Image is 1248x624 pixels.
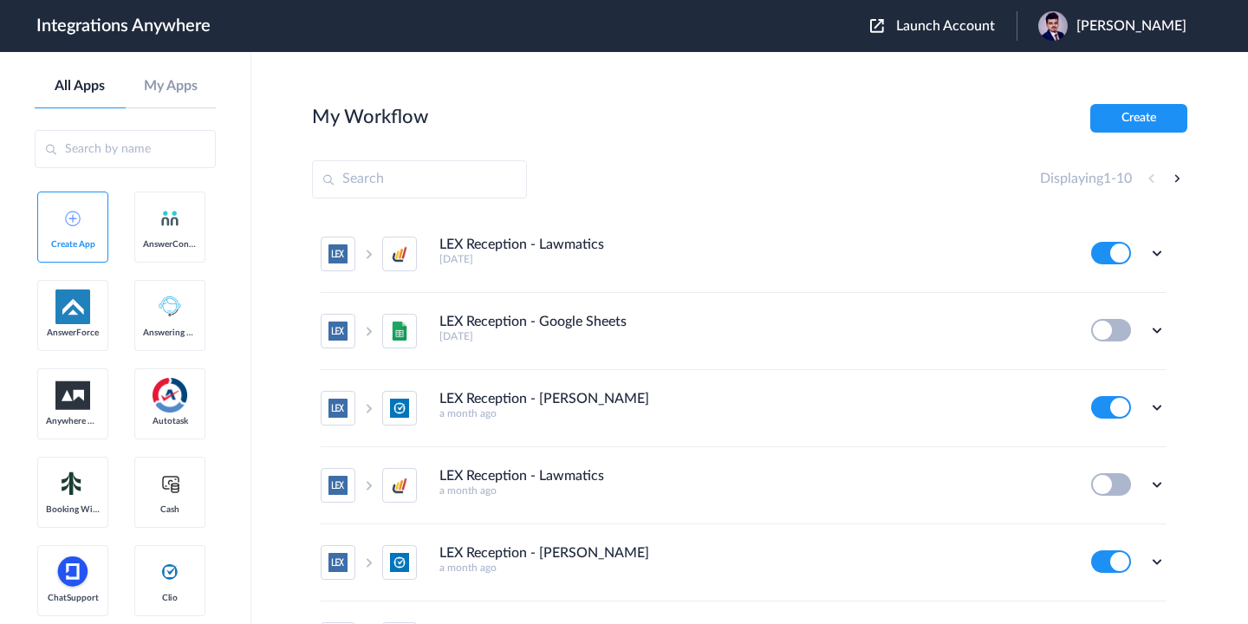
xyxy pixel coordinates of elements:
span: 1 [1103,172,1111,185]
h2: My Workflow [312,106,428,128]
span: AnswerConnect [143,239,197,250]
h5: a month ago [439,407,1068,419]
img: clio-logo.svg [159,562,180,582]
span: AnswerForce [46,328,100,338]
input: Search [312,160,527,198]
img: Answering_service.png [153,289,187,324]
img: add-icon.svg [65,211,81,226]
h5: [DATE] [439,330,1068,342]
h4: LEX Reception - [PERSON_NAME] [439,545,649,562]
h5: a month ago [439,484,1068,497]
a: All Apps [35,78,126,94]
img: aww.png [55,381,90,410]
img: cash-logo.svg [159,473,181,494]
span: ChatSupport [46,593,100,603]
span: Launch Account [896,19,995,33]
a: My Apps [126,78,217,94]
h4: LEX Reception - [PERSON_NAME] [439,391,649,407]
img: autotask.png [153,378,187,413]
span: [PERSON_NAME] [1076,18,1186,35]
span: Create App [46,239,100,250]
span: Cash [143,504,197,515]
h4: LEX Reception - Lawmatics [439,468,604,484]
h1: Integrations Anywhere [36,16,211,36]
img: answerconnect-logo.svg [159,208,180,229]
h5: a month ago [439,562,1068,574]
span: Answering Service [143,328,197,338]
input: Search by name [35,130,216,168]
img: 6cb3bdef-2cb1-4bb6-a8e6-7bc585f3ab5e.jpeg [1038,11,1068,41]
h4: LEX Reception - Google Sheets [439,314,627,330]
span: 10 [1116,172,1132,185]
button: Create [1090,104,1187,133]
img: chatsupport-icon.svg [55,555,90,589]
span: Booking Widget [46,504,100,515]
span: Clio [143,593,197,603]
img: af-app-logo.svg [55,289,90,324]
span: Anywhere Works [46,416,100,426]
span: Autotask [143,416,197,426]
button: Launch Account [870,18,1017,35]
h4: Displaying - [1040,171,1132,187]
img: launch-acct-icon.svg [870,19,884,33]
h5: [DATE] [439,253,1068,265]
img: Setmore_Logo.svg [55,468,90,499]
h4: LEX Reception - Lawmatics [439,237,604,253]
